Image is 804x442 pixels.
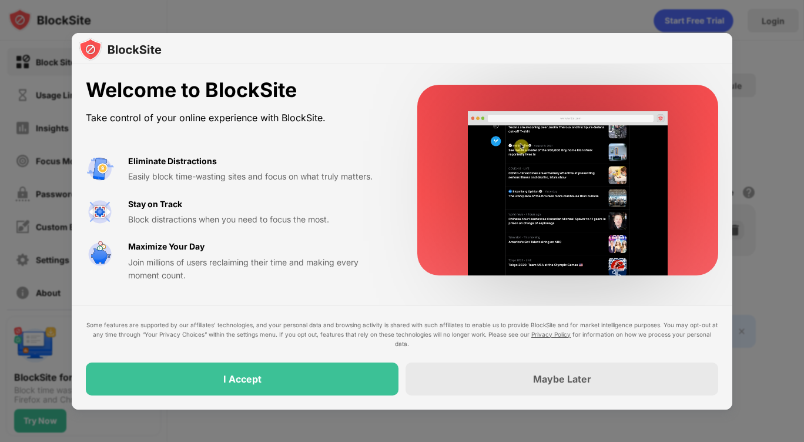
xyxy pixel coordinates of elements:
div: Stay on Track [128,198,182,211]
div: Join millions of users reclaiming their time and making every moment count. [128,256,389,283]
div: Welcome to BlockSite [86,78,389,102]
img: value-avoid-distractions.svg [86,155,114,183]
div: Maximize Your Day [128,240,205,253]
div: Maybe Later [533,373,591,385]
img: value-focus.svg [86,198,114,226]
div: Some features are supported by our affiliates’ technologies, and your personal data and browsing ... [86,320,718,348]
div: Eliminate Distractions [128,155,217,168]
a: Privacy Policy [531,331,571,338]
div: I Accept [223,373,262,385]
div: Block distractions when you need to focus the most. [128,213,389,226]
div: Easily block time-wasting sites and focus on what truly matters. [128,170,389,183]
img: logo-blocksite.svg [79,38,162,61]
div: Take control of your online experience with BlockSite. [86,109,389,127]
img: value-safe-time.svg [86,240,114,268]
